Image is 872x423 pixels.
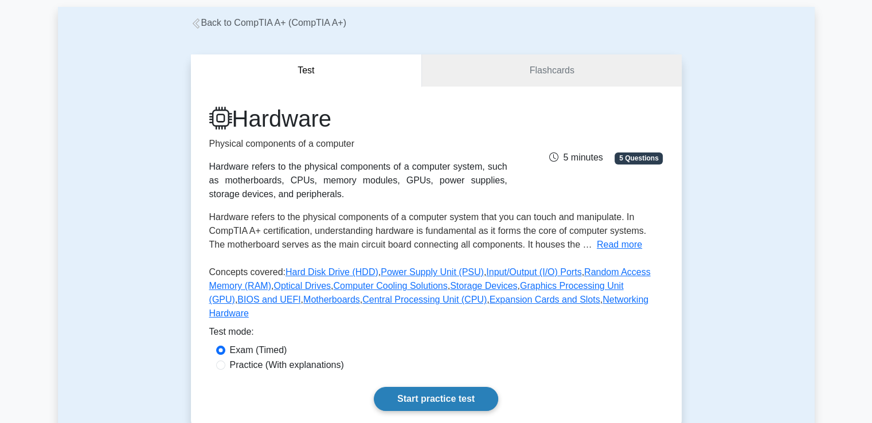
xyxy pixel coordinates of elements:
[209,160,507,201] div: Hardware refers to the physical components of a computer system, such as motherboards, CPUs, memo...
[422,54,681,87] a: Flashcards
[450,281,517,291] a: Storage Devices
[237,295,300,304] a: BIOS and UEFI
[303,295,360,304] a: Motherboards
[597,238,642,252] button: Read more
[273,281,331,291] a: Optical Drives
[362,295,487,304] a: Central Processing Unit (CPU)
[191,18,346,28] a: Back to CompTIA A+ (CompTIA A+)
[209,137,507,151] p: Physical components of a computer
[486,267,581,277] a: Input/Output (I/O) Ports
[381,267,484,277] a: Power Supply Unit (PSU)
[209,105,507,132] h1: Hardware
[286,267,378,277] a: Hard Disk Drive (HDD)
[374,387,498,411] a: Start practice test
[490,295,600,304] a: Expansion Cards and Slots
[230,358,344,372] label: Practice (With explanations)
[191,54,423,87] button: Test
[209,325,663,343] div: Test mode:
[333,281,447,291] a: Computer Cooling Solutions
[549,152,603,162] span: 5 minutes
[209,212,647,249] span: Hardware refers to the physical components of a computer system that you can touch and manipulate...
[615,152,663,164] span: 5 Questions
[209,281,624,304] a: Graphics Processing Unit (GPU)
[209,265,663,325] p: Concepts covered: , , , , , , , , , , , ,
[230,343,287,357] label: Exam (Timed)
